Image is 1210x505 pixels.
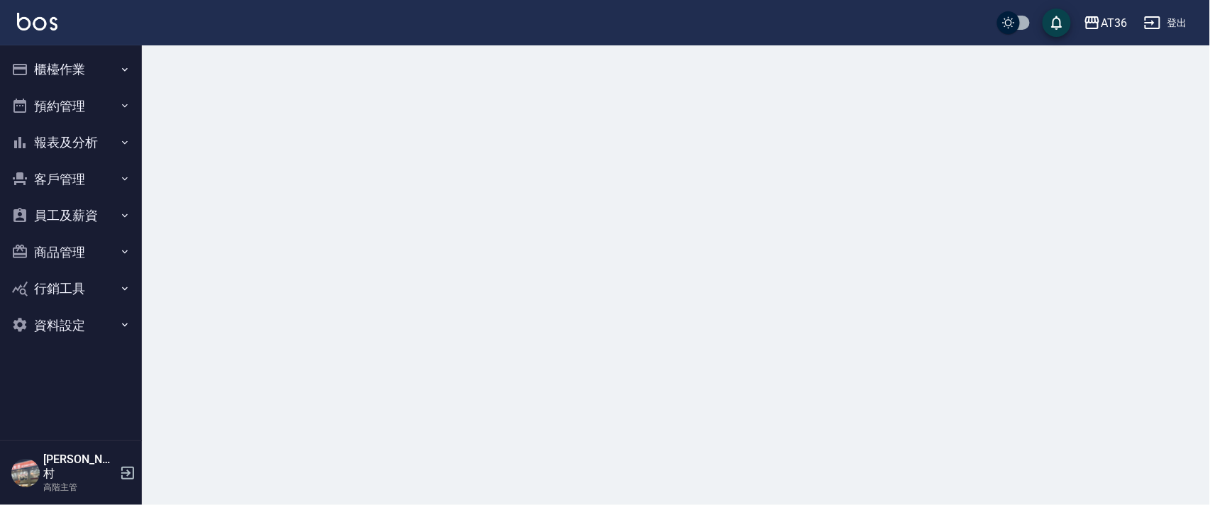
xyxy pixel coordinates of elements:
[1078,9,1133,38] button: AT36
[1043,9,1071,37] button: save
[6,124,136,161] button: 報表及分析
[6,161,136,198] button: 客戶管理
[6,307,136,344] button: 資料設定
[17,13,57,30] img: Logo
[6,270,136,307] button: 行銷工具
[6,234,136,271] button: 商品管理
[1101,14,1127,32] div: AT36
[6,197,136,234] button: 員工及薪資
[43,481,116,494] p: 高階主管
[6,88,136,125] button: 預約管理
[43,453,116,481] h5: [PERSON_NAME]村
[1138,10,1193,36] button: 登出
[11,459,40,487] img: Person
[6,51,136,88] button: 櫃檯作業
